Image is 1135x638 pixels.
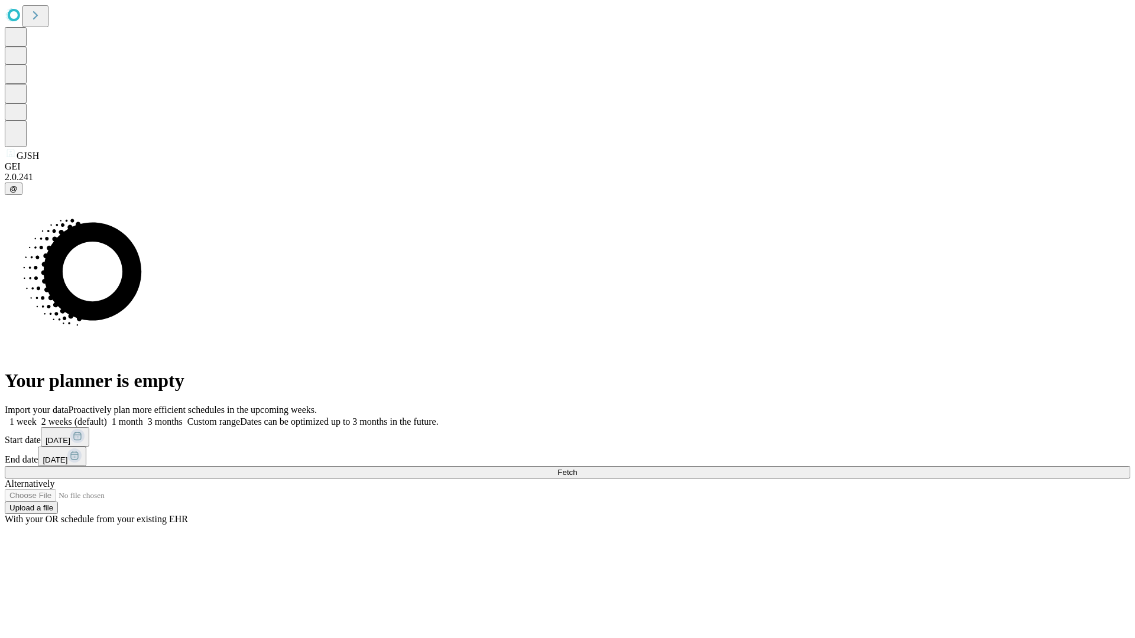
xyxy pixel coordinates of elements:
span: @ [9,184,18,193]
span: 1 week [9,416,37,427]
button: [DATE] [41,427,89,447]
span: Custom range [187,416,240,427]
span: 2 weeks (default) [41,416,107,427]
div: 2.0.241 [5,172,1130,183]
span: 1 month [112,416,143,427]
span: [DATE] [46,436,70,445]
span: Alternatively [5,479,54,489]
div: End date [5,447,1130,466]
span: Dates can be optimized up to 3 months in the future. [240,416,438,427]
span: With your OR schedule from your existing EHR [5,514,188,524]
span: GJSH [17,151,39,161]
button: Upload a file [5,502,58,514]
div: GEI [5,161,1130,172]
button: [DATE] [38,447,86,466]
span: Fetch [557,468,577,477]
h1: Your planner is empty [5,370,1130,392]
span: 3 months [148,416,183,427]
span: [DATE] [43,455,67,464]
span: Import your data [5,405,69,415]
button: Fetch [5,466,1130,479]
button: @ [5,183,22,195]
span: Proactively plan more efficient schedules in the upcoming weeks. [69,405,317,415]
div: Start date [5,427,1130,447]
